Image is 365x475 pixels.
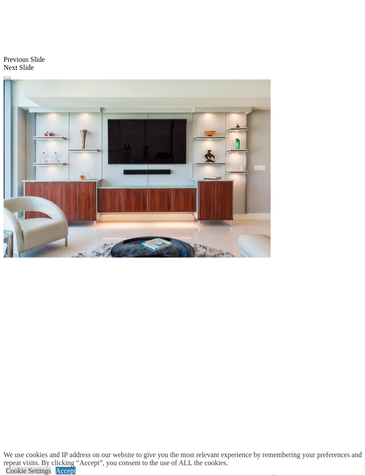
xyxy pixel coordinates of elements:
div: Next Slide [4,64,361,72]
div: Previous Slide [4,56,361,64]
img: Banner for mobile view [4,80,271,258]
button: Click here to pause slide show [4,77,11,79]
div: We use cookies and IP address on our website to give you the most relevant experience by remember... [4,451,365,467]
a: Cookie Settings [6,467,51,475]
a: Accept [56,467,76,475]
